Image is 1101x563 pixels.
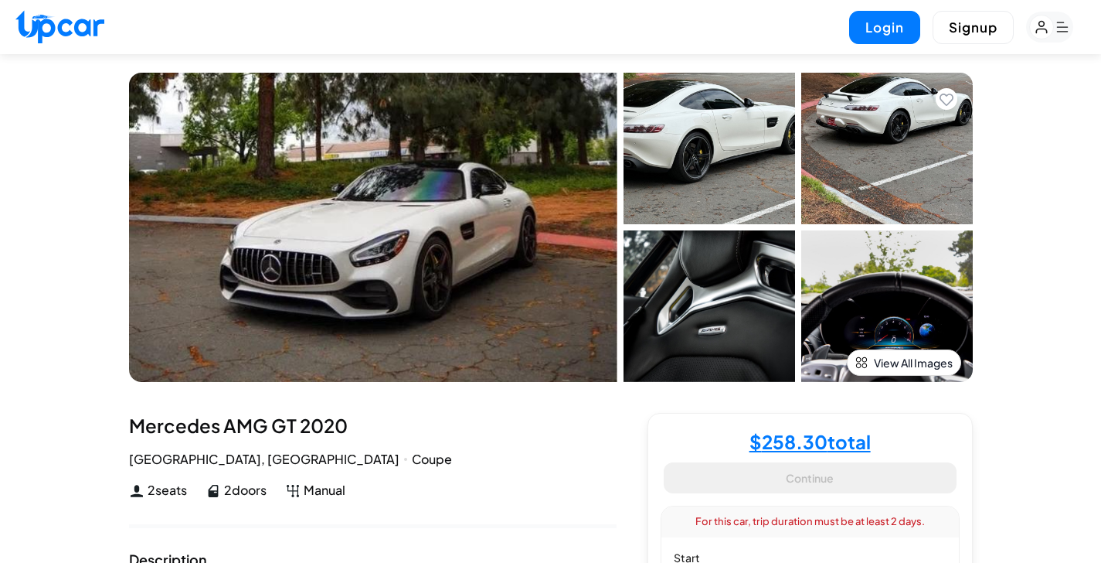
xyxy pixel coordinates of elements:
[749,432,871,451] h4: $ 258.30 total
[936,88,957,110] button: Add to favorites
[15,10,104,43] img: Upcar Logo
[304,481,345,500] span: Manual
[847,350,961,376] button: View All Images
[129,413,617,438] div: Mercedes AMG GT 2020
[224,481,267,500] span: 2 doors
[801,73,973,224] img: Car Image 2
[664,462,957,493] button: Continue
[129,73,617,382] img: Car
[624,73,795,224] img: Car Image 1
[129,450,617,469] div: [GEOGRAPHIC_DATA], [GEOGRAPHIC_DATA] Coupe
[849,11,920,44] button: Login
[624,230,795,382] img: Car Image 3
[933,11,1014,44] button: Signup
[801,230,973,382] img: Car Image 4
[855,357,868,369] img: view-all
[148,481,187,500] span: 2 seats
[874,355,953,370] span: View All Images
[661,507,959,537] div: For this car, trip duration must be at least 2 days.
